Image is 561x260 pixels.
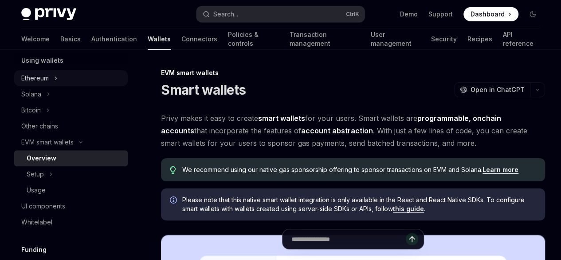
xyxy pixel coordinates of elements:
a: Security [431,28,456,50]
button: Toggle Solana section [14,86,128,102]
a: account abstraction [301,126,373,136]
div: Bitcoin [21,105,41,116]
a: Authentication [91,28,137,50]
div: Ethereum [21,73,49,84]
a: Dashboard [463,7,518,21]
svg: Info [170,196,179,205]
a: User management [370,28,420,50]
a: Whitelabel [14,214,128,230]
a: Wallets [148,28,171,50]
span: Ctrl K [346,11,359,18]
div: Whitelabel [21,217,52,228]
a: Other chains [14,118,128,134]
button: Toggle Bitcoin section [14,102,128,118]
a: Recipes [467,28,492,50]
div: EVM smart wallets [21,137,74,148]
a: Learn more [483,166,518,174]
h1: Smart wallets [161,82,246,98]
a: Policies & controls [228,28,279,50]
button: Send message [406,233,418,245]
input: Ask a question... [291,229,406,249]
span: Privy makes it easy to create for your users. Smart wallets are that incorporate the features of ... [161,112,545,149]
img: dark logo [21,8,76,20]
button: Open search [196,6,365,22]
div: Usage [27,185,46,196]
button: Toggle EVM smart wallets section [14,134,128,150]
div: EVM smart wallets [161,68,545,77]
a: API reference [502,28,540,50]
svg: Tip [170,166,176,174]
div: Setup [27,169,44,180]
a: Support [428,10,453,19]
button: Toggle dark mode [526,7,540,21]
span: Open in ChatGPT [471,85,525,94]
a: Basics [60,28,81,50]
button: Toggle Setup section [14,166,128,182]
a: Overview [14,150,128,166]
button: Open in ChatGPT [454,82,530,97]
h5: Funding [21,244,47,255]
span: We recommend using our native gas sponsorship offering to sponsor transactions on EVM and Solana. [182,165,536,174]
a: Usage [14,182,128,198]
a: Demo [400,10,418,19]
a: UI components [14,198,128,214]
div: Solana [21,89,41,100]
div: Search... [213,9,238,20]
span: Please note that this native smart wallet integration is only available in the React and React Na... [182,196,536,213]
a: this guide [393,205,424,213]
div: Overview [27,153,56,164]
span: Dashboard [471,10,505,19]
a: Transaction management [290,28,360,50]
div: Other chains [21,121,58,132]
div: UI components [21,201,65,212]
a: Welcome [21,28,50,50]
button: Toggle Ethereum section [14,70,128,86]
strong: smart wallets [258,114,305,123]
a: Connectors [181,28,217,50]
